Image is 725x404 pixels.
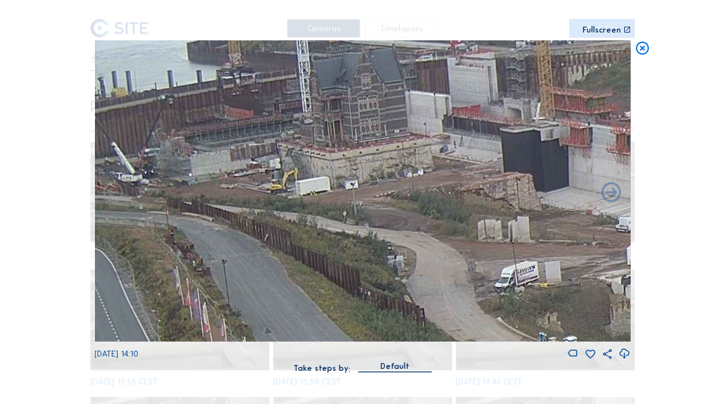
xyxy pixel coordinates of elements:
[101,182,125,205] i: Forward
[94,349,138,358] span: [DATE] 14:10
[380,360,410,372] div: Default
[583,26,621,34] div: Fullscreen
[293,364,350,372] div: Take steps by:
[358,360,432,371] div: Default
[600,182,623,205] i: Back
[94,40,630,342] img: Image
